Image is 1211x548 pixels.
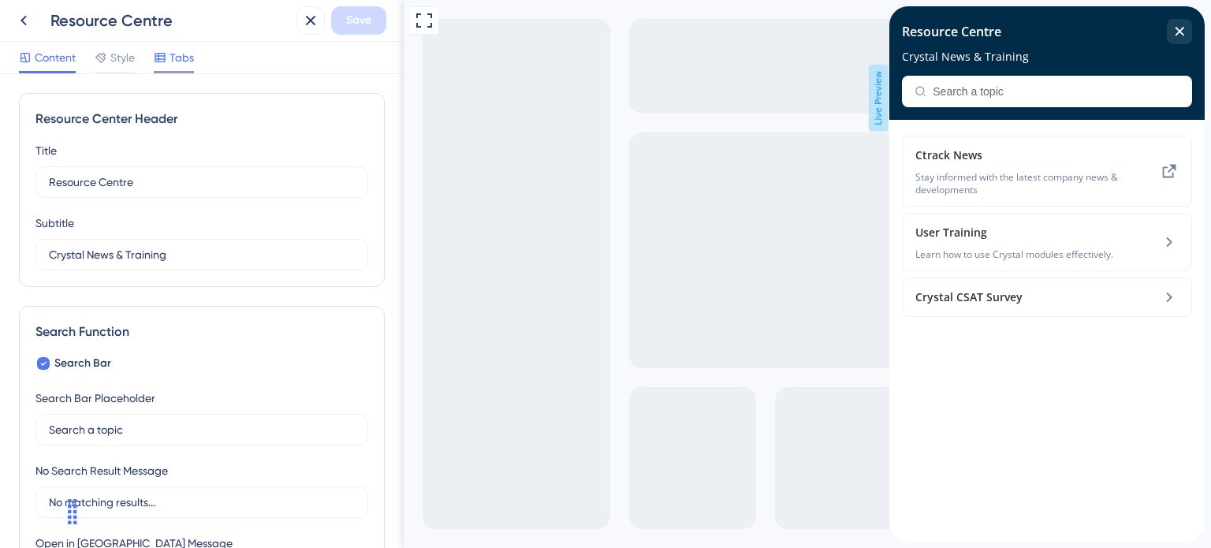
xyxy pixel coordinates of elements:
[50,9,290,32] div: Resource Centre
[49,421,355,438] input: Search a topic
[37,4,129,23] span: Resource Centre
[346,11,371,30] span: Save
[60,488,85,535] div: Drag
[35,389,155,408] div: Search Bar Placeholder
[35,48,76,67] span: Content
[26,140,237,190] div: Ctrack News
[35,461,168,480] div: No Search Result Message
[35,214,74,233] div: Subtitle
[26,217,211,236] span: User Training
[26,140,237,158] span: Ctrack News
[170,48,194,67] span: Tabs
[110,48,135,67] span: Style
[43,79,290,91] input: Search a topic
[49,246,355,263] input: Description
[278,13,303,38] div: close resource center
[26,217,237,255] div: User Training
[13,13,112,37] span: Resource Centre
[26,242,237,255] span: Learn how to use Crystal modules effectively.
[331,6,386,35] button: Save
[54,354,111,373] span: Search Bar
[26,165,237,190] span: Stay informed with the latest company news & developments
[465,65,485,132] span: Live Preview
[13,44,140,57] span: Crystal News & Training
[35,110,368,129] div: Resource Center Header
[35,141,57,160] div: Title
[26,281,237,300] span: Crystal CSAT Survey
[35,322,368,341] div: Search Function
[49,173,355,191] input: Title
[49,494,355,511] input: No matching results...
[140,8,144,21] div: 3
